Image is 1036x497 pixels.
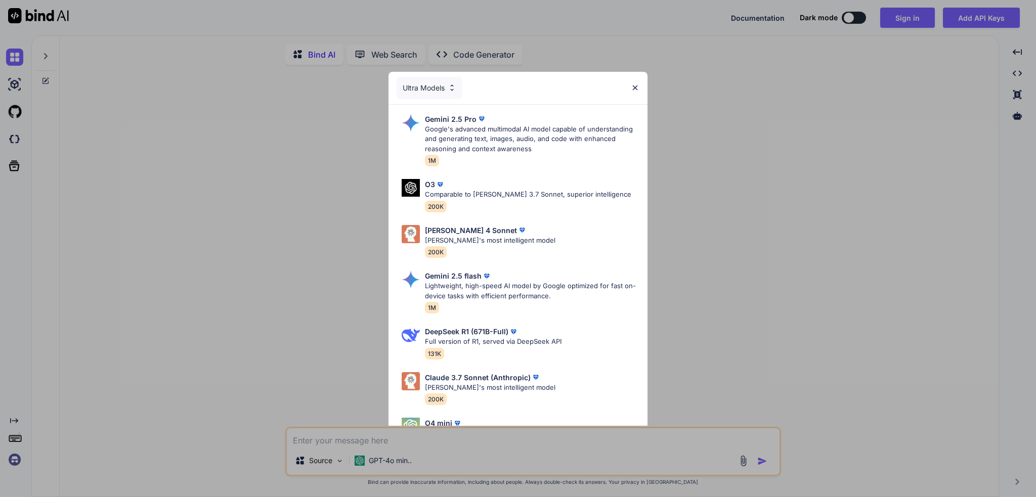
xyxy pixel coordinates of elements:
p: [PERSON_NAME] 4 Sonnet [425,225,517,236]
img: Pick Models [402,179,420,197]
img: Pick Models [402,225,420,243]
p: DeepSeek R1 (671B-Full) [425,326,508,337]
img: premium [435,179,445,190]
img: premium [452,418,462,428]
span: 200K [425,246,447,258]
p: O4 mini [425,418,452,428]
img: premium [477,114,487,124]
p: Google's advanced multimodal AI model capable of understanding and generating text, images, audio... [425,124,639,154]
img: Pick Models [402,326,420,344]
p: O3 [425,179,435,190]
span: 200K [425,201,447,212]
p: Full version of R1, served via DeepSeek API [425,337,562,347]
span: 1M [425,302,439,313]
img: Pick Models [402,418,420,436]
img: Pick Models [402,372,420,390]
img: premium [531,372,541,382]
img: Pick Models [402,270,420,289]
span: 1M [425,155,439,166]
img: Pick Models [448,83,456,92]
p: Claude 3.7 Sonnet (Anthropic) [425,372,531,383]
p: Lightweight, high-speed AI model by Google optimized for fast on-device tasks with efficient perf... [425,281,639,301]
span: 200K [425,393,447,405]
img: premium [517,225,527,235]
p: [PERSON_NAME]'s most intelligent model [425,383,555,393]
img: close [631,83,639,92]
p: [PERSON_NAME]'s most intelligent model [425,236,555,246]
span: 131K [425,348,444,359]
img: premium [482,271,492,281]
img: Pick Models [402,114,420,132]
p: Gemini 2.5 flash [425,270,482,281]
p: Comparable to [PERSON_NAME] 3.7 Sonnet, superior intelligence [425,190,631,200]
img: premium [508,327,519,337]
p: Gemini 2.5 Pro [425,114,477,124]
div: Ultra Models [397,77,462,99]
